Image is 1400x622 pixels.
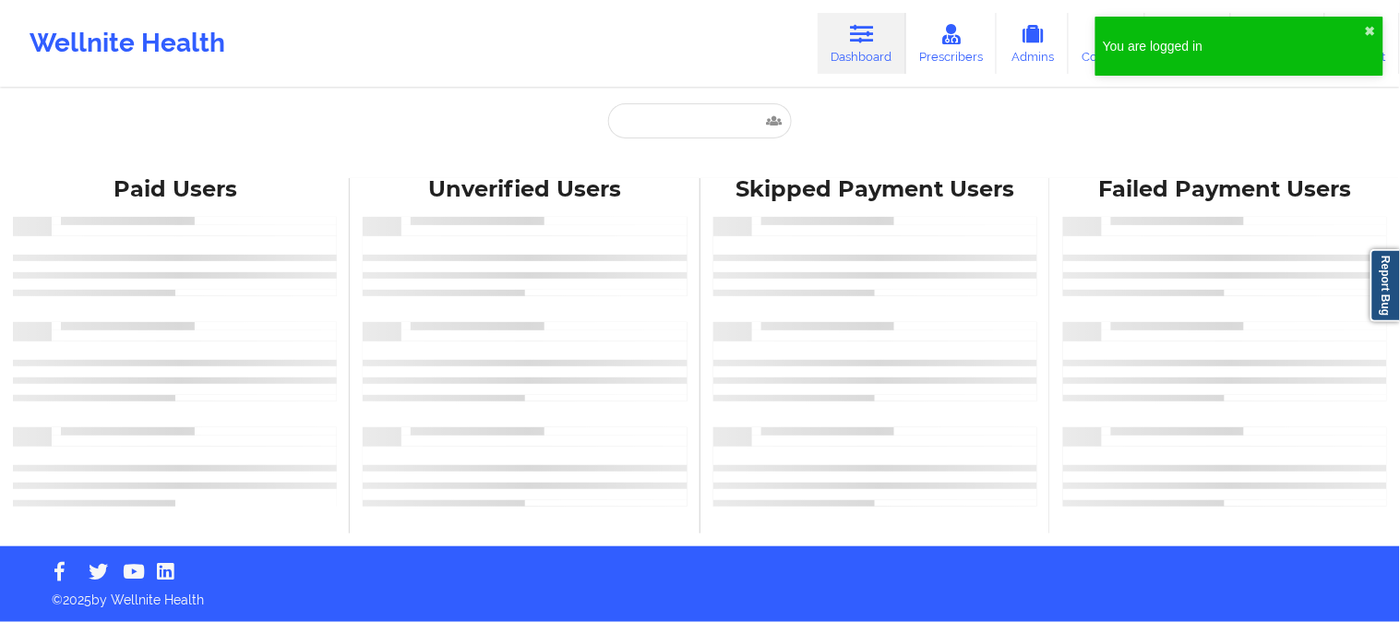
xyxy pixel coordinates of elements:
[1063,175,1387,204] div: Failed Payment Users
[1365,24,1376,39] button: close
[997,13,1069,74] a: Admins
[818,13,906,74] a: Dashboard
[1069,13,1145,74] a: Coaches
[39,578,1361,609] p: © 2025 by Wellnite Health
[713,175,1037,204] div: Skipped Payment Users
[1370,249,1400,322] a: Report Bug
[1103,37,1365,55] div: You are logged in
[906,13,998,74] a: Prescribers
[13,175,337,204] div: Paid Users
[363,175,687,204] div: Unverified Users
